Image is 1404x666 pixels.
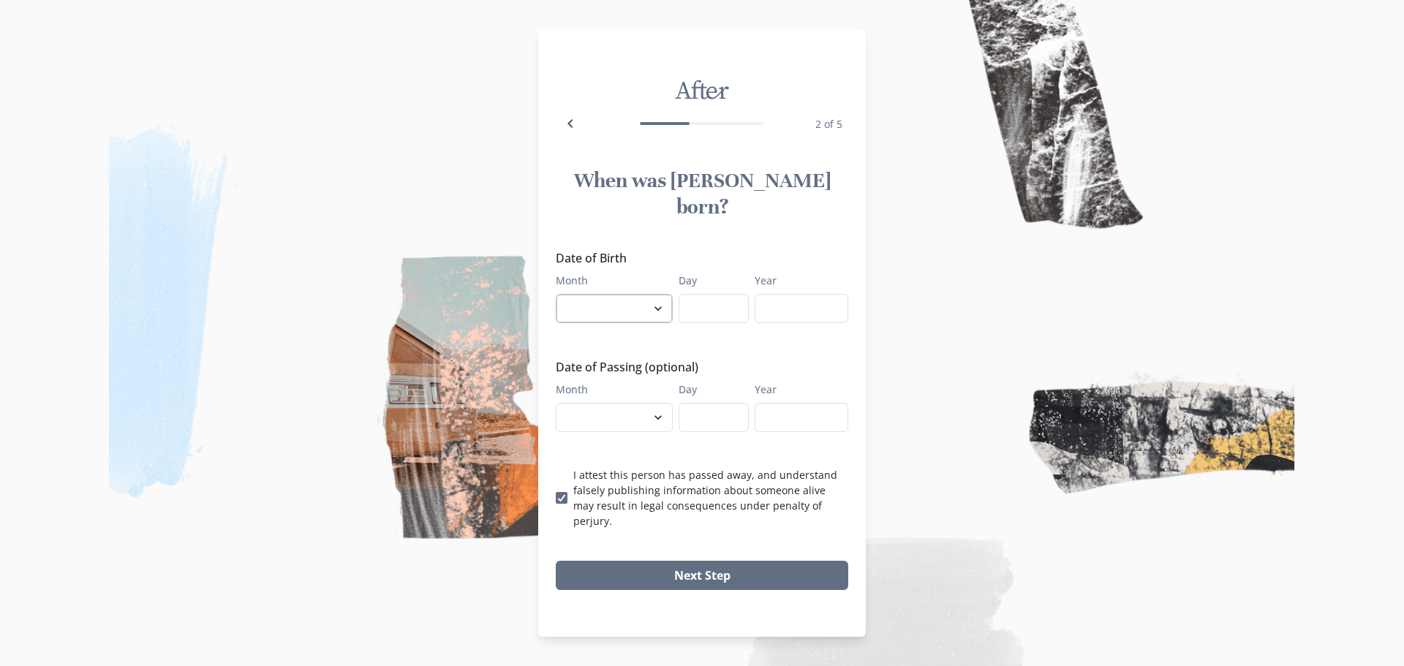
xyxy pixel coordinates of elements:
span: 2 of 5 [815,117,842,131]
label: Day [679,382,740,397]
legend: Date of Passing (optional) [556,358,839,376]
label: Month [556,273,664,288]
label: Year [755,273,839,288]
h1: When was [PERSON_NAME] born? [556,167,848,220]
label: Day [679,273,740,288]
button: Next Step [556,561,848,590]
label: Year [755,382,839,397]
p: I attest this person has passed away, and understand falsely publishing information about someone... [573,467,848,529]
button: Back [556,109,585,138]
legend: Date of Birth [556,249,839,267]
label: Month [556,382,664,397]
